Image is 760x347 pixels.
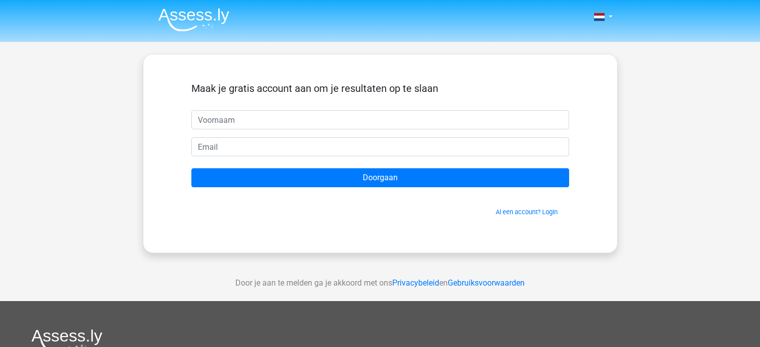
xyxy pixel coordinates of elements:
input: Email [191,137,569,156]
input: Doorgaan [191,168,569,187]
h5: Maak je gratis account aan om je resultaten op te slaan [191,82,569,94]
a: Gebruiksvoorwaarden [448,278,525,288]
a: Privacybeleid [392,278,439,288]
img: Assessly [158,8,229,31]
input: Voornaam [191,110,569,129]
a: Al een account? Login [496,208,558,216]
